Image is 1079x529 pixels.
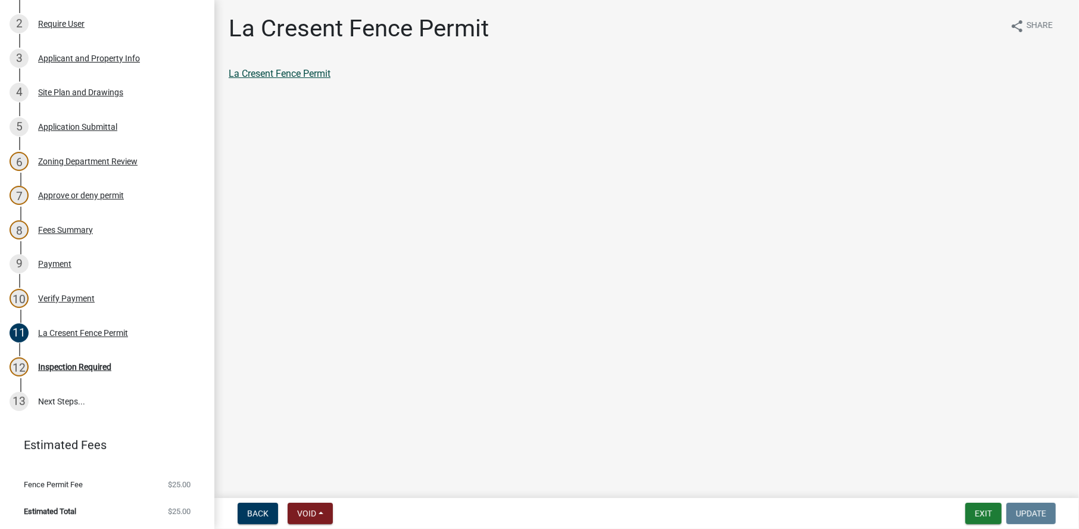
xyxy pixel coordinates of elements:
div: 12 [10,357,29,376]
div: 10 [10,289,29,308]
div: 11 [10,323,29,343]
button: Back [238,503,278,524]
span: $25.00 [168,481,191,488]
div: 5 [10,117,29,136]
i: share [1010,19,1024,33]
div: 2 [10,14,29,33]
span: Back [247,509,269,518]
a: La Cresent Fence Permit [229,68,330,79]
div: Payment [38,260,71,268]
button: Exit [965,503,1002,524]
span: Update [1016,509,1046,518]
span: Estimated Total [24,508,76,515]
span: Void [297,509,316,518]
div: 6 [10,152,29,171]
div: 9 [10,254,29,273]
div: 3 [10,49,29,68]
div: Require User [38,20,85,28]
span: Fence Permit Fee [24,481,83,488]
div: 7 [10,186,29,205]
span: Share [1027,19,1053,33]
div: La Cresent Fence Permit [38,329,128,337]
button: Update [1006,503,1056,524]
div: Fees Summary [38,226,93,234]
div: 4 [10,83,29,102]
div: Zoning Department Review [38,157,138,166]
div: 13 [10,392,29,411]
div: Site Plan and Drawings [38,88,123,97]
button: Void [288,503,333,524]
span: $25.00 [168,508,191,515]
a: Estimated Fees [10,433,195,457]
div: Verify Payment [38,294,95,303]
div: Inspection Required [38,363,111,371]
div: Approve or deny permit [38,191,124,200]
button: shareShare [1000,14,1062,38]
div: Application Submittal [38,123,117,131]
div: 8 [10,220,29,239]
h1: La Cresent Fence Permit [229,14,489,43]
div: Applicant and Property Info [38,54,140,63]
